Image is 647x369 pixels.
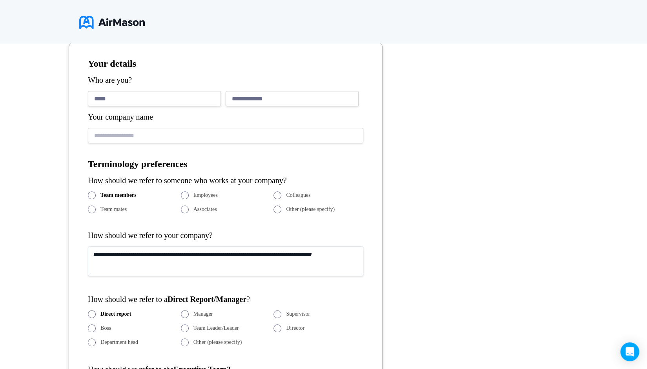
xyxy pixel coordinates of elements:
div: Who are you? [88,76,363,85]
h1: Your details [88,58,363,69]
div: How should we refer to someone who works at your company? [88,176,363,185]
span: Team mates [100,206,127,213]
span: Manager [193,311,213,317]
span: Associates [193,206,217,213]
span: Team Leader/Leader [193,325,239,331]
span: Director [286,325,304,331]
h1: Terminology preferences [88,159,363,170]
span: Supervisor [286,311,310,317]
span: Direct report [100,311,131,317]
span: Other (please specify) [193,339,242,345]
span: Department head [100,339,138,345]
img: logo [79,13,145,32]
span: Team members [100,192,137,198]
div: How should we refer to your company? [88,231,363,240]
span: Other (please specify) [286,206,335,213]
span: Employees [193,192,218,198]
div: How should we refer to a ? [88,295,363,304]
div: Open Intercom Messenger [620,342,639,361]
div: Your company name [88,113,363,122]
span: Boss [100,325,111,331]
b: Direct Report/Manager [168,295,246,304]
span: Colleagues [286,192,310,198]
